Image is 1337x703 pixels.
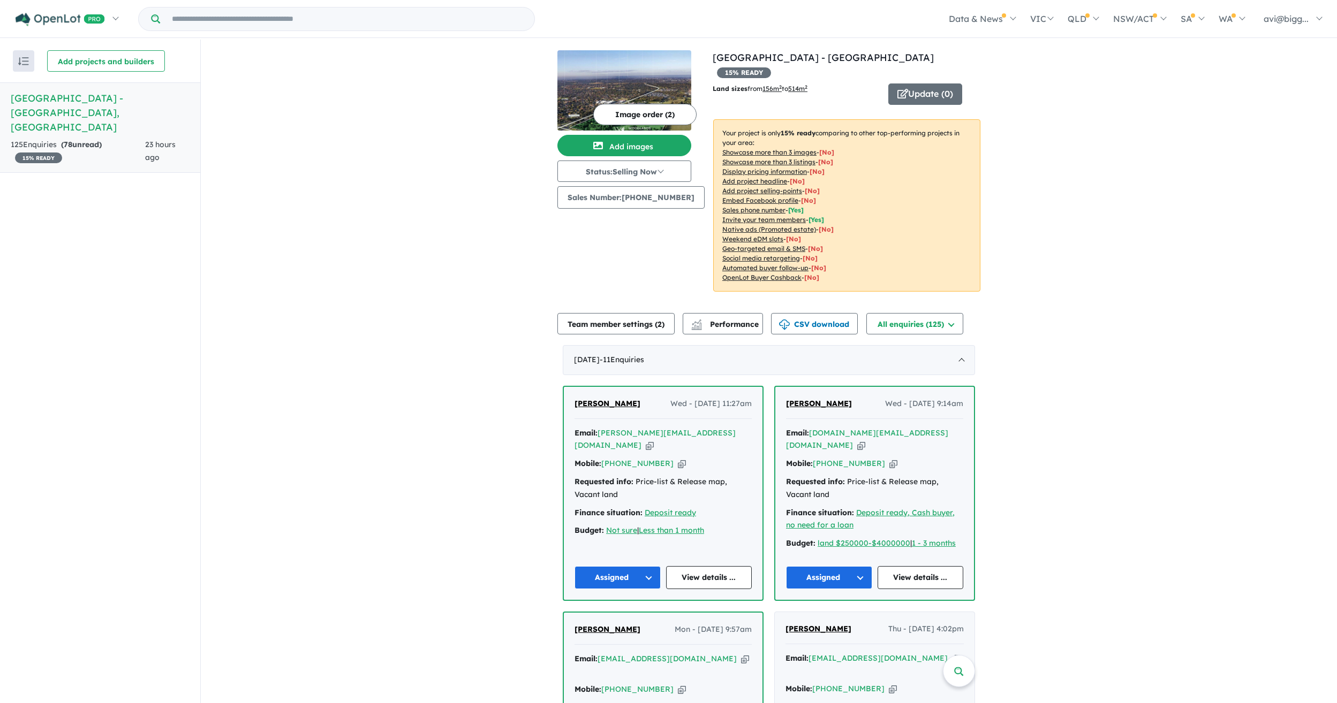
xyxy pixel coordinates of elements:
[785,624,851,633] span: [PERSON_NAME]
[601,684,674,694] a: [PHONE_NUMBER]
[557,135,691,156] button: Add images
[786,428,948,450] a: [DOMAIN_NAME][EMAIL_ADDRESS][DOMAIN_NAME]
[866,313,963,334] button: All enquiries (125)
[18,57,29,65] img: sort.svg
[912,538,956,548] a: 1 - 3 months
[819,225,834,233] span: [No]
[575,459,601,468] strong: Mobile:
[771,313,858,334] button: CSV download
[805,84,807,90] sup: 2
[675,623,752,636] span: Mon - [DATE] 9:57am
[952,653,960,664] button: Copy
[786,508,955,530] a: Deposit ready, Cash buyer, no need for a loan
[678,458,686,469] button: Copy
[722,273,802,281] u: OpenLot Buyer Cashback
[786,476,963,501] div: Price-list & Release map, Vacant land
[857,440,865,451] button: Copy
[786,477,845,486] strong: Requested info:
[889,683,897,694] button: Copy
[575,654,598,663] strong: Email:
[601,459,674,468] a: [PHONE_NUMBER]
[557,186,705,209] button: Sales Number:[PHONE_NUMBER]
[788,206,804,214] span: [ Yes ]
[790,177,805,185] span: [ No ]
[666,566,752,589] a: View details ...
[575,508,643,517] strong: Finance situation:
[810,167,825,175] span: [ No ]
[713,85,747,93] b: Land sizes
[809,653,948,663] a: [EMAIL_ADDRESS][DOMAIN_NAME]
[11,139,145,164] div: 125 Enquir ies
[818,538,910,548] a: land $250000-$4000000
[722,158,815,166] u: Showcase more than 3 listings
[803,254,818,262] span: [No]
[762,85,782,93] u: 156 m
[722,244,805,253] u: Geo-targeted email & SMS
[683,313,763,334] button: Performance
[563,345,975,375] div: [DATE]
[788,85,807,93] u: 514 m
[722,235,783,243] u: Weekend eDM slots
[801,196,816,204] span: [ No ]
[786,235,801,243] span: [No]
[722,206,785,214] u: Sales phone number
[606,525,637,535] a: Not sure
[781,129,815,137] b: 15 % ready
[575,624,640,634] span: [PERSON_NAME]
[786,459,813,468] strong: Mobile:
[645,508,696,517] a: Deposit ready
[722,264,809,272] u: Automated buyer follow-up
[786,398,852,410] a: [PERSON_NAME]
[64,140,72,149] span: 78
[888,83,962,105] button: Update (0)
[889,458,897,469] button: Copy
[722,148,817,156] u: Showcase more than 3 images
[722,167,807,175] u: Display pricing information
[885,398,963,410] span: Wed - [DATE] 9:14am
[575,428,598,438] strong: Email:
[785,684,812,693] strong: Mobile:
[713,51,934,64] a: [GEOGRAPHIC_DATA] - [GEOGRAPHIC_DATA]
[11,91,190,134] h5: [GEOGRAPHIC_DATA] - [GEOGRAPHIC_DATA] , [GEOGRAPHIC_DATA]
[722,177,787,185] u: Add project headline
[811,264,826,272] span: [No]
[785,623,851,636] a: [PERSON_NAME]
[646,440,654,451] button: Copy
[713,119,980,292] p: Your project is only comparing to other top-performing projects in your area: - - - - - - - - - -...
[598,654,737,663] a: [EMAIL_ADDRESS][DOMAIN_NAME]
[691,323,702,330] img: bar-chart.svg
[782,85,807,93] span: to
[593,104,697,125] button: Image order (2)
[805,187,820,195] span: [ No ]
[786,399,852,408] span: [PERSON_NAME]
[557,313,675,334] button: Team member settings (2)
[575,399,640,408] span: [PERSON_NAME]
[575,398,640,410] a: [PERSON_NAME]
[878,566,964,589] a: View details ...
[692,319,701,325] img: line-chart.svg
[162,7,532,30] input: Try estate name, suburb, builder or developer
[812,684,885,693] a: [PHONE_NUMBER]
[722,196,798,204] u: Embed Facebook profile
[785,653,809,663] strong: Email:
[600,355,644,364] span: - 11 Enquir ies
[575,566,661,589] button: Assigned
[786,428,809,438] strong: Email:
[722,187,802,195] u: Add project selling-points
[575,477,633,486] strong: Requested info:
[809,216,824,224] span: [ Yes ]
[722,225,816,233] u: Native ads (Promoted estate)
[786,538,815,548] strong: Budget:
[15,152,62,163] span: 15 % READY
[16,13,105,26] img: Openlot PRO Logo White
[658,319,662,329] span: 2
[786,566,872,589] button: Assigned
[741,653,749,664] button: Copy
[722,216,806,224] u: Invite your team members
[786,508,854,517] strong: Finance situation:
